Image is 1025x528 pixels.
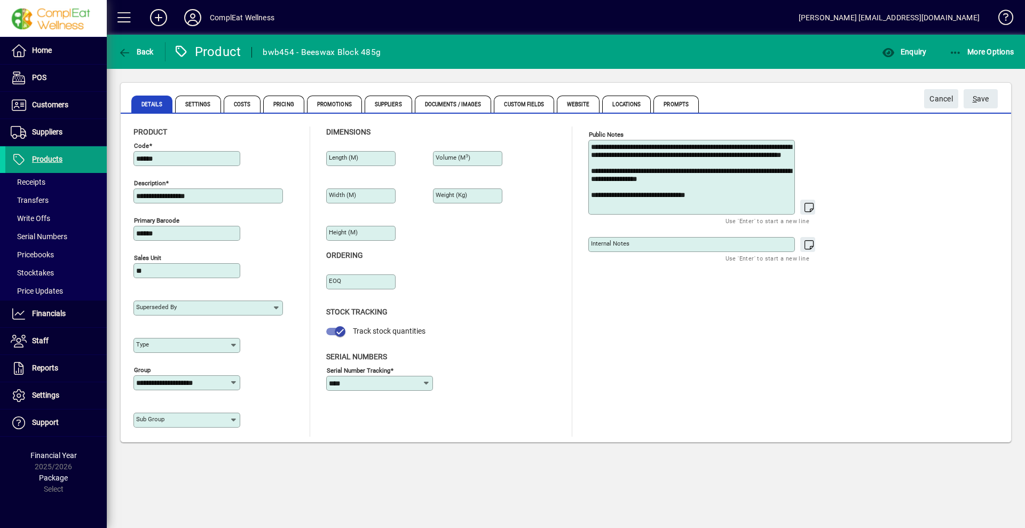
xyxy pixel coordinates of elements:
[326,128,370,136] span: Dimensions
[32,128,62,136] span: Suppliers
[32,73,46,82] span: POS
[653,96,699,113] span: Prompts
[365,96,412,113] span: Suppliers
[591,240,629,247] mat-label: Internal Notes
[5,246,107,264] a: Pricebooks
[5,65,107,91] a: POS
[141,8,176,27] button: Add
[32,391,59,399] span: Settings
[329,154,358,161] mat-label: Length (m)
[799,9,980,26] div: [PERSON_NAME] [EMAIL_ADDRESS][DOMAIN_NAME]
[32,46,52,54] span: Home
[134,179,165,187] mat-label: Description
[882,48,926,56] span: Enquiry
[326,308,388,316] span: Stock Tracking
[307,96,362,113] span: Promotions
[11,250,54,259] span: Pricebooks
[5,328,107,354] a: Staff
[726,215,809,227] mat-hint: Use 'Enter' to start a new line
[176,8,210,27] button: Profile
[949,48,1014,56] span: More Options
[263,44,381,61] div: bwb454 - Beeswax Block 485g
[329,277,341,285] mat-label: EOQ
[436,191,467,199] mat-label: Weight (Kg)
[32,100,68,109] span: Customers
[494,96,554,113] span: Custom Fields
[5,355,107,382] a: Reports
[32,418,59,427] span: Support
[134,366,151,374] mat-label: Group
[5,92,107,119] a: Customers
[5,209,107,227] a: Write Offs
[879,42,929,61] button: Enquiry
[5,282,107,300] a: Price Updates
[5,382,107,409] a: Settings
[32,155,62,163] span: Products
[973,94,977,103] span: S
[5,227,107,246] a: Serial Numbers
[329,228,358,236] mat-label: Height (m)
[134,254,161,262] mat-label: Sales unit
[5,301,107,327] a: Financials
[11,287,63,295] span: Price Updates
[973,90,989,108] span: ave
[136,341,149,348] mat-label: Type
[602,96,651,113] span: Locations
[175,96,221,113] span: Settings
[224,96,261,113] span: Costs
[134,142,149,149] mat-label: Code
[466,153,468,159] sup: 3
[134,217,179,224] mat-label: Primary barcode
[136,415,164,423] mat-label: Sub group
[557,96,600,113] span: Website
[5,119,107,146] a: Suppliers
[5,409,107,436] a: Support
[11,269,54,277] span: Stocktakes
[210,9,274,26] div: ComplEat Wellness
[11,214,50,223] span: Write Offs
[115,42,156,61] button: Back
[327,366,390,374] mat-label: Serial Number tracking
[353,327,425,335] span: Track stock quantities
[32,336,49,345] span: Staff
[326,251,363,259] span: Ordering
[32,309,66,318] span: Financials
[929,90,953,108] span: Cancel
[5,264,107,282] a: Stocktakes
[30,451,77,460] span: Financial Year
[436,154,470,161] mat-label: Volume (m )
[964,89,998,108] button: Save
[5,37,107,64] a: Home
[326,352,387,361] span: Serial Numbers
[174,43,241,60] div: Product
[947,42,1017,61] button: More Options
[133,128,167,136] span: Product
[32,364,58,372] span: Reports
[39,474,68,482] span: Package
[924,89,958,108] button: Cancel
[5,191,107,209] a: Transfers
[131,96,172,113] span: Details
[5,173,107,191] a: Receipts
[415,96,492,113] span: Documents / Images
[11,178,45,186] span: Receipts
[589,131,624,138] mat-label: Public Notes
[329,191,356,199] mat-label: Width (m)
[136,303,177,311] mat-label: Superseded by
[11,196,49,204] span: Transfers
[263,96,304,113] span: Pricing
[107,42,165,61] app-page-header-button: Back
[726,252,809,264] mat-hint: Use 'Enter' to start a new line
[990,2,1012,37] a: Knowledge Base
[11,232,67,241] span: Serial Numbers
[118,48,154,56] span: Back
